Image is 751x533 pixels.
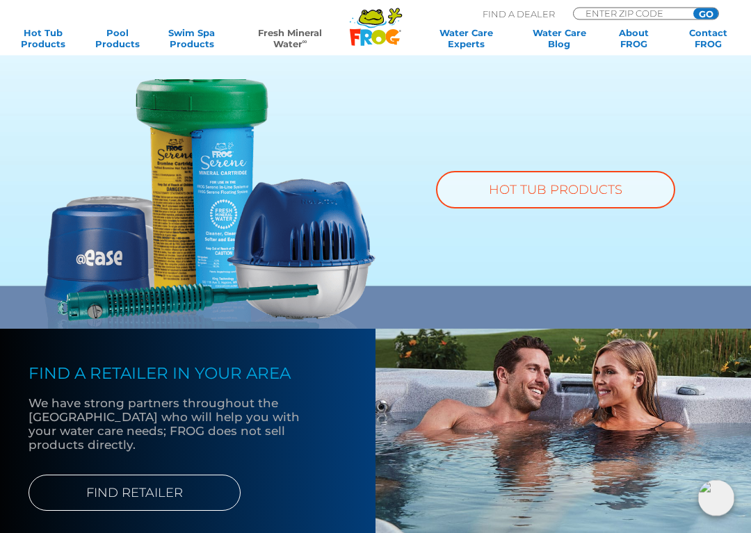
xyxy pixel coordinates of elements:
a: Fresh MineralWater∞ [237,27,343,49]
a: ContactFROG [679,27,737,49]
img: fmw-hot-tub-product-v2 [45,80,375,329]
a: FIND RETAILER [29,475,241,511]
a: PoolProducts [88,27,146,49]
p: Find A Dealer [483,8,555,20]
a: Water CareBlog [531,27,588,49]
a: HOT TUB PRODUCTS [436,172,675,209]
a: Swim SpaProducts [163,27,220,49]
a: AboutFROG [605,27,663,49]
h4: FIND A RETAILER IN YOUR AREA [29,365,318,383]
a: Hot TubProducts [14,27,72,49]
sup: ∞ [302,38,307,45]
img: openIcon [698,480,734,516]
input: Zip Code Form [584,8,678,18]
p: We have strong partners throughout the [GEOGRAPHIC_DATA] who will help you with your water care n... [29,397,318,452]
a: Water CareExperts [419,27,514,49]
input: GO [693,8,718,19]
